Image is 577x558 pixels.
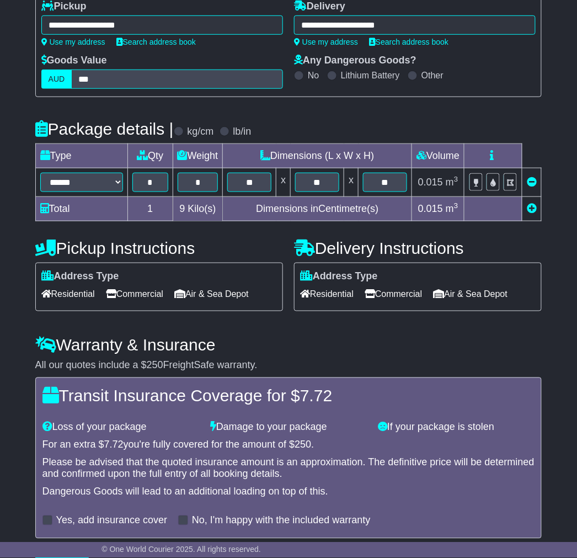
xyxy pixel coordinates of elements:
label: AUD [41,70,72,89]
label: Yes, add insurance cover [56,515,167,527]
h4: Pickup Instructions [35,239,283,257]
span: m [446,203,458,214]
label: Any Dangerous Goods? [294,55,416,67]
label: Pickup [41,1,87,13]
td: x [344,168,359,197]
span: m [446,177,458,188]
label: Address Type [300,271,378,283]
div: For an extra $ you're fully covered for the amount of $ . [42,439,535,451]
td: Dimensions in Centimetre(s) [223,197,412,221]
span: 250 [147,360,163,371]
span: 250 [295,439,311,450]
div: Dangerous Goods will lead to an additional loading on top of this. [42,486,535,498]
a: Search address book [116,38,196,46]
a: Add new item [527,203,537,214]
label: Other [421,70,444,81]
sup: 3 [454,201,458,210]
span: Commercial [106,286,163,303]
label: lb/in [233,126,252,138]
div: Damage to your package [205,422,372,434]
label: Delivery [294,1,345,13]
h4: Transit Insurance Coverage for $ [42,387,535,405]
span: Residential [300,286,354,303]
span: Air & Sea Depot [434,286,508,303]
label: Goods Value [41,55,107,67]
td: Qty [127,144,173,168]
span: 0.015 [418,203,443,214]
label: Address Type [41,271,119,283]
td: Kilo(s) [173,197,223,221]
a: Use my address [294,38,358,46]
div: If your package is stolen [372,422,540,434]
td: Volume [412,144,464,168]
a: Search address book [369,38,448,46]
div: Please be advised that the quoted insurance amount is an approximation. The definitive price will... [42,457,535,481]
td: x [276,168,291,197]
label: No [308,70,319,81]
span: Residential [41,286,95,303]
div: All our quotes include a $ FreightSafe warranty. [35,360,542,372]
a: Use my address [41,38,105,46]
td: Dimensions (L x W x H) [223,144,412,168]
h4: Package details | [35,120,174,138]
span: Commercial [365,286,422,303]
span: 7.72 [104,439,124,450]
a: Remove this item [527,177,537,188]
td: Weight [173,144,223,168]
label: kg/cm [188,126,214,138]
label: Lithium Battery [341,70,400,81]
label: No, I'm happy with the included warranty [192,515,371,527]
div: Loss of your package [37,422,205,434]
span: Air & Sea Depot [174,286,249,303]
span: © One World Courier 2025. All rights reserved. [101,545,261,554]
td: Total [35,197,127,221]
h4: Warranty & Insurance [35,336,542,354]
span: 9 [179,203,185,214]
sup: 3 [454,175,458,183]
span: 7.72 [300,387,332,405]
td: 1 [127,197,173,221]
td: Type [35,144,127,168]
span: 0.015 [418,177,443,188]
h4: Delivery Instructions [294,239,542,257]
